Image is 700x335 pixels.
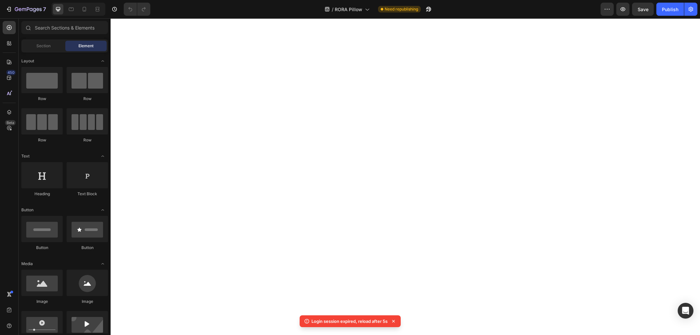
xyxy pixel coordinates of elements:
[21,191,63,197] div: Heading
[21,21,108,34] input: Search Sections & Elements
[678,303,693,319] div: Open Intercom Messenger
[124,3,150,16] div: Undo/Redo
[67,299,108,304] div: Image
[67,137,108,143] div: Row
[638,7,648,12] span: Save
[21,96,63,102] div: Row
[332,6,333,13] span: /
[111,18,700,335] iframe: Design area
[6,70,16,75] div: 450
[67,96,108,102] div: Row
[67,245,108,251] div: Button
[656,3,684,16] button: Publish
[67,191,108,197] div: Text Block
[21,207,33,213] span: Button
[36,43,51,49] span: Section
[5,120,16,125] div: Beta
[21,299,63,304] div: Image
[3,3,49,16] button: 7
[385,6,418,12] span: Need republishing
[97,205,108,215] span: Toggle open
[21,261,33,267] span: Media
[311,318,388,325] p: Login session expired, reload after 5s
[43,5,46,13] p: 7
[335,6,362,13] span: RORA Pillow
[21,245,63,251] div: Button
[97,259,108,269] span: Toggle open
[97,151,108,161] span: Toggle open
[662,6,678,13] div: Publish
[78,43,94,49] span: Element
[21,153,30,159] span: Text
[632,3,654,16] button: Save
[97,56,108,66] span: Toggle open
[21,137,63,143] div: Row
[21,58,34,64] span: Layout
